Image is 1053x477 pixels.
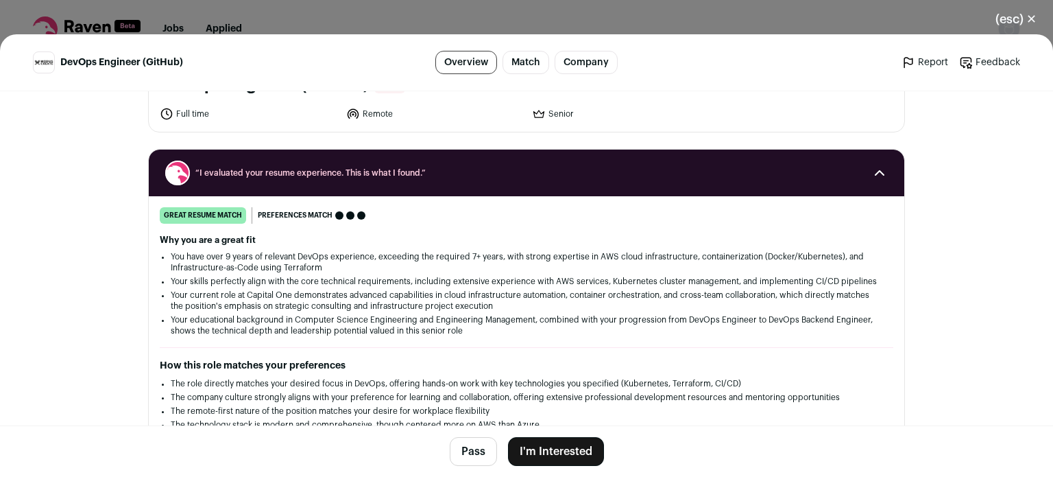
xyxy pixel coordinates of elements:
[532,107,710,121] li: Senior
[171,314,882,336] li: Your educational background in Computer Science Engineering and Engineering Management, combined ...
[435,51,497,74] a: Overview
[503,51,549,74] a: Match
[160,359,893,373] h2: How this role matches your preferences
[959,56,1020,69] a: Feedback
[346,107,524,121] li: Remote
[555,51,618,74] a: Company
[901,56,948,69] a: Report
[979,4,1053,34] button: Close modal
[171,419,882,430] li: The technology stack is modern and comprehensive, though centered more on AWS than Azure
[195,167,858,178] span: “I evaluated your resume experience. This is what I found.”
[450,437,497,466] button: Pass
[160,107,338,121] li: Full time
[171,276,882,287] li: Your skills perfectly align with the core technical requirements, including extensive experience ...
[171,392,882,403] li: The company culture strongly aligns with your preference for learning and collaboration, offering...
[171,251,882,273] li: You have over 9 years of relevant DevOps experience, exceeding the required 7+ years, with strong...
[34,59,54,66] img: b7d1039dab99821a620efb55549bbaded13eaaf987d736ac0c37fc23a4b8527d
[171,378,882,389] li: The role directly matches your desired focus in DevOps, offering hands-on work with key technolog...
[160,235,893,246] h2: Why you are a great fit
[60,56,183,69] span: DevOps Engineer (GitHub)
[508,437,604,466] button: I'm Interested
[258,209,332,222] span: Preferences match
[171,406,882,417] li: The remote-first nature of the position matches your desire for workplace flexibility
[160,207,246,224] div: great resume match
[171,290,882,312] li: Your current role at Capital One demonstrates advanced capabilities in cloud infrastructure autom...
